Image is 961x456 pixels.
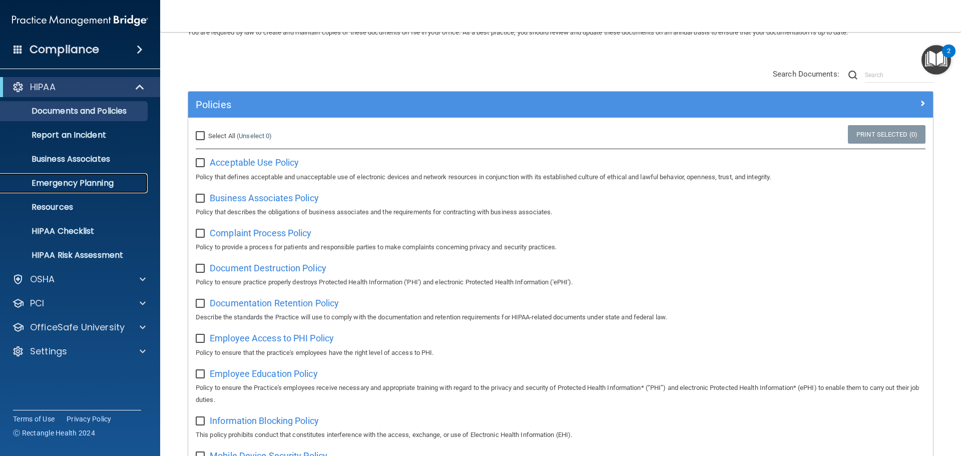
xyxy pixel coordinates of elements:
[7,130,143,140] p: Report an Incident
[7,154,143,164] p: Business Associates
[196,97,925,113] a: Policies
[30,345,67,357] p: Settings
[237,132,272,140] a: (Unselect 0)
[30,81,56,93] p: HIPAA
[848,71,857,80] img: ic-search.3b580494.png
[7,226,143,236] p: HIPAA Checklist
[210,228,311,238] span: Complaint Process Policy
[947,51,950,64] div: 2
[196,429,925,441] p: This policy prohibits conduct that constitutes interference with the access, exchange, or use of ...
[210,415,319,426] span: Information Blocking Policy
[208,132,235,140] span: Select All
[196,99,739,110] h5: Policies
[921,45,951,75] button: Open Resource Center, 2 new notifications
[773,70,839,79] span: Search Documents:
[210,157,299,168] span: Acceptable Use Policy
[12,81,145,93] a: HIPAA
[12,345,146,357] a: Settings
[210,368,318,379] span: Employee Education Policy
[196,382,925,406] p: Policy to ensure the Practice's employees receive necessary and appropriate training with regard ...
[12,321,146,333] a: OfficeSafe University
[196,276,925,288] p: Policy to ensure practice properly destroys Protected Health Information ('PHI') and electronic P...
[30,297,44,309] p: PCI
[7,250,143,260] p: HIPAA Risk Assessment
[7,202,143,212] p: Resources
[188,29,848,36] span: You are required by law to create and maintain copies of these documents on file in your office. ...
[30,321,125,333] p: OfficeSafe University
[865,68,933,83] input: Search
[12,11,148,31] img: PMB logo
[196,241,925,253] p: Policy to provide a process for patients and responsible parties to make complaints concerning pr...
[196,311,925,323] p: Describe the standards the Practice will use to comply with the documentation and retention requi...
[7,178,143,188] p: Emergency Planning
[210,263,326,273] span: Document Destruction Policy
[30,273,55,285] p: OSHA
[13,414,55,424] a: Terms of Use
[210,298,339,308] span: Documentation Retention Policy
[30,43,99,57] h4: Compliance
[196,206,925,218] p: Policy that describes the obligations of business associates and the requirements for contracting...
[12,297,146,309] a: PCI
[196,132,207,140] input: Select All (Unselect 0)
[13,428,95,438] span: Ⓒ Rectangle Health 2024
[7,106,143,116] p: Documents and Policies
[12,273,146,285] a: OSHA
[210,193,319,203] span: Business Associates Policy
[196,347,925,359] p: Policy to ensure that the practice's employees have the right level of access to PHI.
[196,171,925,183] p: Policy that defines acceptable and unacceptable use of electronic devices and network resources i...
[210,333,334,343] span: Employee Access to PHI Policy
[848,125,925,144] a: Print Selected (0)
[67,414,112,424] a: Privacy Policy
